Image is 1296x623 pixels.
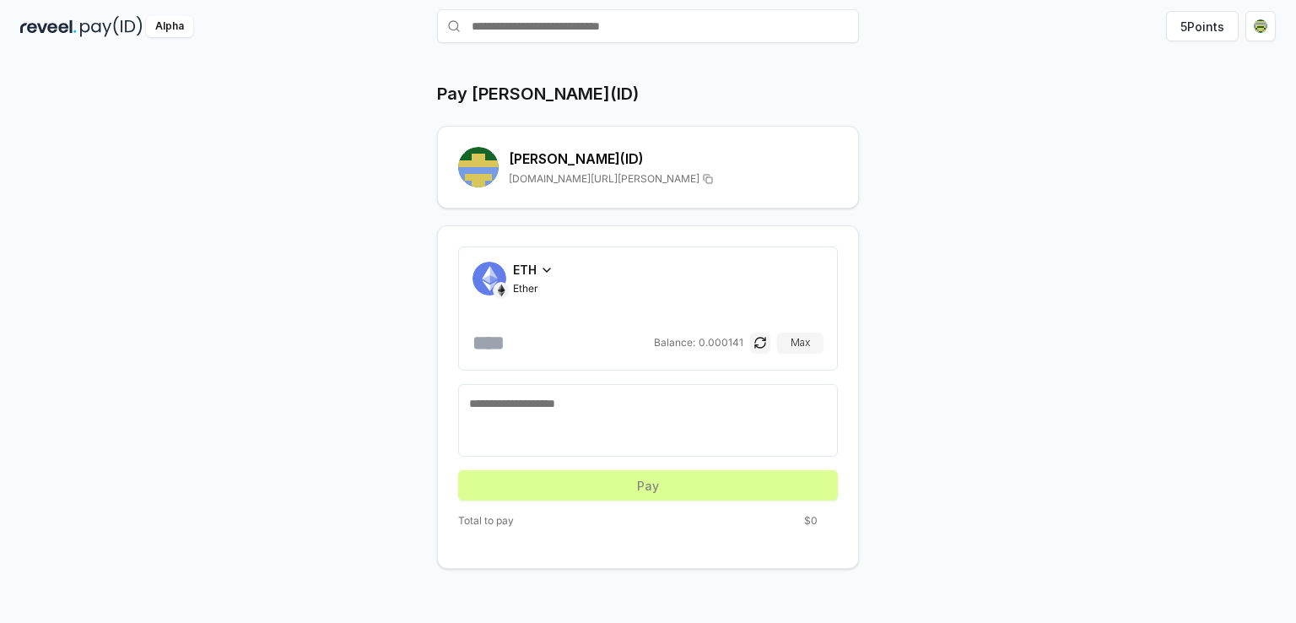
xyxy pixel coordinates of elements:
[20,16,77,37] img: reveel_dark
[513,261,537,279] span: ETH
[80,16,143,37] img: pay_id
[493,282,510,299] img: Ethereum
[777,333,823,353] button: Max
[1166,11,1239,41] button: 5Points
[437,82,639,106] h1: Pay [PERSON_NAME](ID)
[699,336,743,349] span: 0.000141
[509,149,838,169] h2: [PERSON_NAME] (ID)
[472,262,506,295] img: Ether
[804,514,818,528] span: $0
[513,282,553,295] span: Ether
[458,514,514,528] span: Total to pay
[654,336,695,349] span: Balance:
[509,172,699,186] span: [DOMAIN_NAME][URL][PERSON_NAME]
[146,16,193,37] div: Alpha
